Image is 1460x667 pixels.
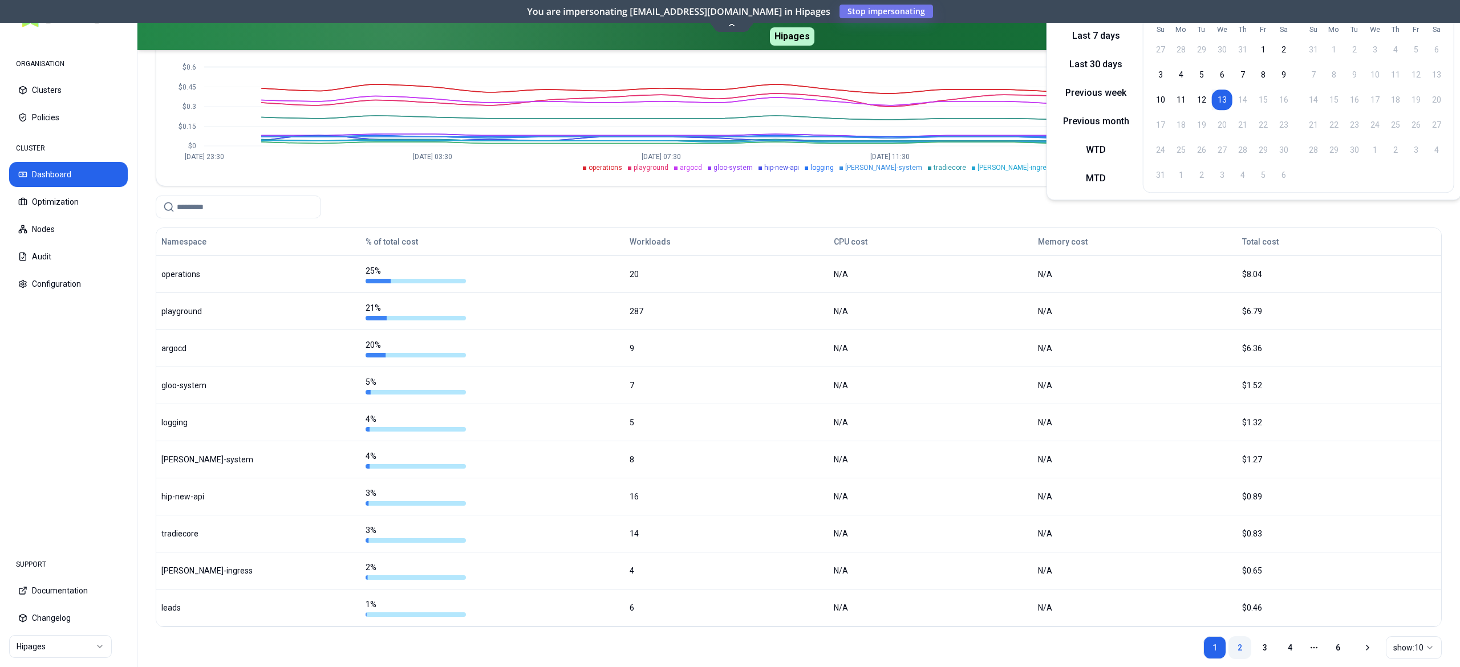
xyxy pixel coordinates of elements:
div: 25 % [366,265,466,283]
th: Thursday [1385,25,1406,35]
span: Hipages [770,27,814,46]
div: [PERSON_NAME]-ingress [161,565,355,576]
div: 20 [630,269,824,280]
span: playground [634,164,668,172]
div: playground [161,306,355,317]
button: 12 [1191,90,1212,110]
div: SUPPORT [9,553,128,576]
tspan: $0.6 [182,63,196,71]
div: N/A [834,380,1028,391]
div: N/A [834,269,1028,280]
div: $1.32 [1242,417,1436,428]
button: 8 [1253,64,1274,85]
div: N/A [1038,565,1232,576]
tspan: $0 [188,142,196,150]
div: ORGANISATION [9,52,128,75]
div: N/A [1038,528,1232,539]
button: 13 [1212,90,1232,110]
div: $0.83 [1242,528,1436,539]
span: tradiecore [934,164,966,172]
button: 1 [1253,39,1274,60]
div: $1.27 [1242,454,1436,465]
button: 29 [1191,39,1212,60]
div: hip-new-api [161,491,355,502]
div: N/A [834,454,1028,465]
button: 4 [1171,64,1191,85]
div: [PERSON_NAME]-system [161,454,355,465]
tspan: $0.15 [179,123,196,131]
div: $0.46 [1242,602,1436,613]
div: N/A [834,528,1028,539]
div: N/A [834,602,1028,613]
div: N/A [1038,417,1232,428]
div: N/A [1038,454,1232,465]
a: 2 [1228,636,1251,659]
div: 5 % [366,376,466,394]
th: Thursday [1232,25,1253,35]
div: N/A [834,306,1028,317]
button: 11 [1171,90,1191,110]
div: 7 [630,380,824,391]
div: N/A [1038,380,1232,391]
div: 4 % [366,413,466,432]
div: $6.79 [1242,306,1436,317]
button: 3 [1150,64,1171,85]
button: Total cost [1242,230,1279,253]
div: 8 [630,454,824,465]
div: 16 [630,491,824,502]
span: logging [810,164,834,172]
div: logging [161,417,355,428]
button: Changelog [9,605,128,631]
span: [PERSON_NAME]-ingress [978,164,1055,172]
div: 3 % [366,524,466,543]
div: operations [161,269,355,280]
a: 3 [1254,636,1276,659]
div: 6 [630,602,824,613]
button: 9 [1274,64,1294,85]
button: Last 7 days [1054,27,1138,45]
th: Tuesday [1191,25,1212,35]
th: Monday [1171,25,1191,35]
button: 31 [1232,39,1253,60]
th: Wednesday [1212,25,1232,35]
span: argocd [680,164,702,172]
div: N/A [1038,602,1232,613]
div: 2 % [366,562,466,580]
div: CLUSTER [9,137,128,160]
span: gloo-system [713,164,753,172]
button: % of total cost [366,230,418,253]
th: Saturday [1274,25,1294,35]
tspan: $0.3 [182,103,196,111]
tspan: [DATE] 03:30 [413,153,452,161]
th: Friday [1253,25,1274,35]
div: tradiecore [161,528,355,539]
div: N/A [834,491,1028,502]
th: Sunday [1303,25,1324,35]
div: N/A [1038,491,1232,502]
button: Clusters [9,78,128,103]
a: 4 [1279,636,1301,659]
div: 1 % [366,599,466,617]
tspan: [DATE] 23:30 [185,153,224,161]
div: N/A [834,343,1028,354]
button: MTD [1054,169,1138,188]
div: N/A [1038,343,1232,354]
button: Nodes [9,217,128,242]
span: operations [589,164,622,172]
div: 4 [630,565,824,576]
button: Previous month [1054,112,1138,131]
a: 1 [1203,636,1226,659]
th: Monday [1324,25,1344,35]
div: gloo-system [161,380,355,391]
button: Memory cost [1038,230,1088,253]
button: 6 [1212,64,1232,85]
button: Policies [9,105,128,130]
div: argocd [161,343,355,354]
button: Configuration [9,271,128,296]
div: 287 [630,306,824,317]
div: $0.65 [1242,565,1436,576]
th: Friday [1406,25,1426,35]
nav: pagination [1203,636,1349,659]
button: Dashboard [9,162,128,187]
div: $6.36 [1242,343,1436,354]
